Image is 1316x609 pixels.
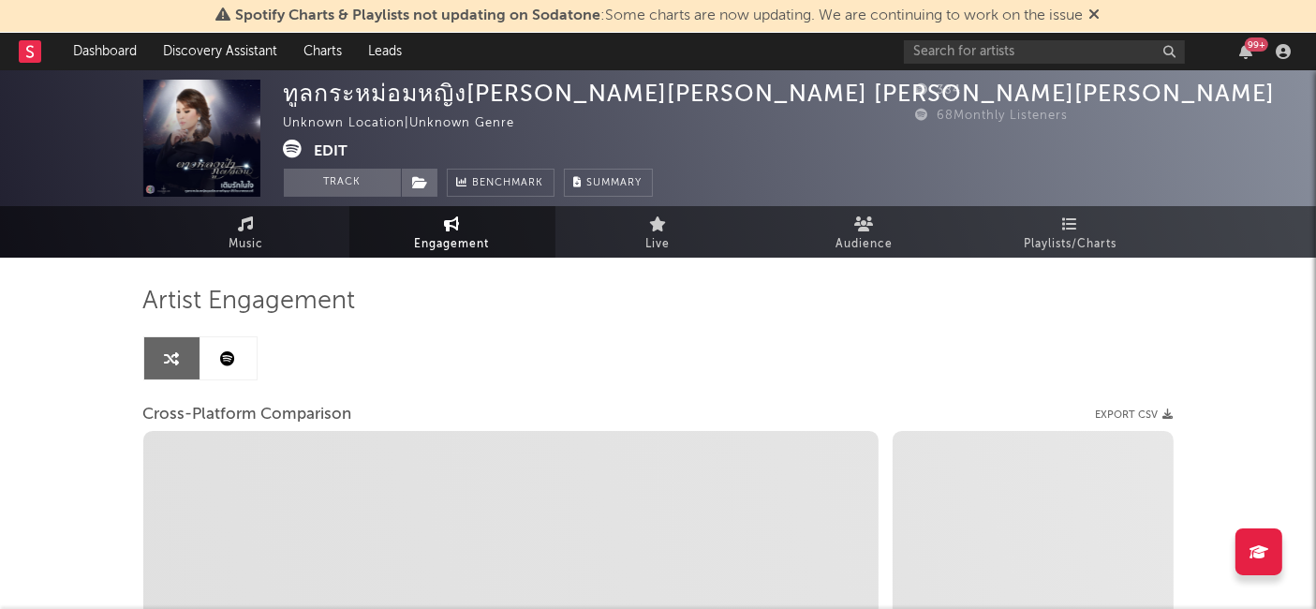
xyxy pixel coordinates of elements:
[150,33,290,70] a: Discovery Assistant
[916,84,962,97] span: 384
[835,233,893,256] span: Audience
[1089,8,1101,23] span: Dismiss
[473,172,544,195] span: Benchmark
[315,140,348,163] button: Edit
[290,33,355,70] a: Charts
[415,233,490,256] span: Engagement
[904,40,1185,64] input: Search for artists
[1024,233,1116,256] span: Playlists/Charts
[143,290,356,313] span: Artist Engagement
[916,110,1069,122] span: 68 Monthly Listeners
[284,169,401,197] button: Track
[60,33,150,70] a: Dashboard
[968,206,1174,258] a: Playlists/Charts
[762,206,968,258] a: Audience
[1096,409,1174,421] button: Export CSV
[1239,44,1252,59] button: 99+
[1245,37,1268,52] div: 99 +
[447,169,554,197] a: Benchmark
[349,206,555,258] a: Engagement
[236,8,1084,23] span: : Some charts are now updating. We are continuing to work on the issue
[143,404,352,426] span: Cross-Platform Comparison
[236,8,601,23] span: Spotify Charts & Playlists not updating on Sodatone
[555,206,762,258] a: Live
[284,80,1276,107] div: ทูลกระหม่อมหญิง[PERSON_NAME][PERSON_NAME] [PERSON_NAME][PERSON_NAME]
[355,33,415,70] a: Leads
[284,112,537,135] div: Unknown Location | Unknown Genre
[587,178,643,188] span: Summary
[229,233,263,256] span: Music
[646,233,671,256] span: Live
[564,169,653,197] button: Summary
[143,206,349,258] a: Music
